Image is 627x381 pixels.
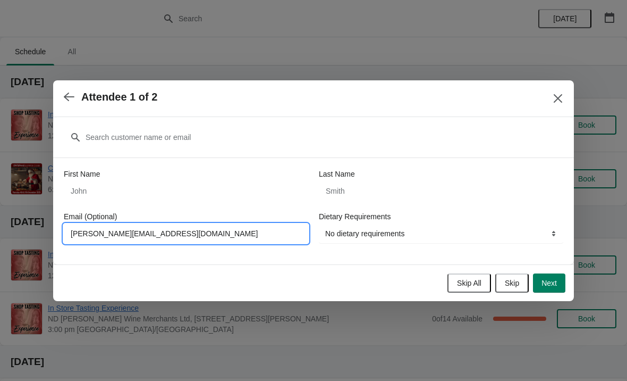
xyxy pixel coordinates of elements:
input: John [64,181,308,201]
span: Next [541,279,557,287]
button: Next [533,274,565,293]
label: Email (Optional) [64,211,117,222]
button: Skip [495,274,529,293]
label: Last Name [319,169,355,179]
h2: Attendee 1 of 2 [81,91,157,103]
label: Dietary Requirements [319,211,391,222]
label: First Name [64,169,100,179]
input: Enter your email [64,224,308,243]
span: Skip All [457,279,481,287]
input: Search customer name or email [85,128,563,147]
button: Close [548,89,567,108]
span: Skip [505,279,519,287]
button: Skip All [447,274,491,293]
input: Smith [319,181,563,201]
